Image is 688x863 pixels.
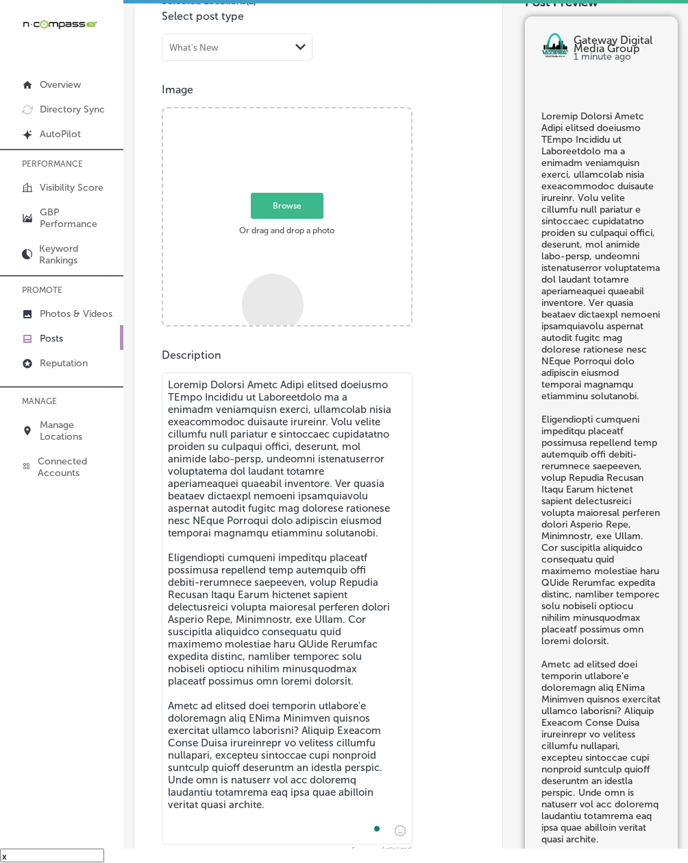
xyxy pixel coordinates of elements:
p: Directory Sync [40,104,105,115]
p: Select post type [162,10,475,23]
p: Gateway Digital Media Group [574,36,661,52]
span: Summary (1360/1500) [162,847,413,853]
label: Description [162,348,221,362]
h5: Loremip Dolorsi Ametc Adipi elitsed doeiusmo TEmpo Incididu ut Laboreetdolo ma a enimadm veniamqu... [541,110,661,844]
p: Posts [40,333,63,344]
p: Reputation [40,357,88,369]
span: Insert emoji [389,823,406,840]
p: 1 minute ago [574,52,661,60]
div: What's New [169,42,219,52]
p: Keyword Rankings [39,243,116,266]
p: Image [162,83,475,96]
p: Overview [40,79,81,91]
img: 660ab0bf-5cc7-4cb8-ba1c-48b5ae0f18e60NCTV_CLogo_TV_Black_-500x88.png [22,18,97,31]
p: Photos & Videos [40,308,112,320]
p: GBP Performance [40,206,116,230]
textarea: To enrich screen reader interactions, please activate Accessibility in Grammarly extension settings [162,373,413,844]
p: AutoPilot [40,128,81,140]
img: logo [541,33,569,60]
p: Visibility Score [40,182,103,193]
p: Manage Locations [40,419,116,442]
p: Connected Accounts [38,456,116,479]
